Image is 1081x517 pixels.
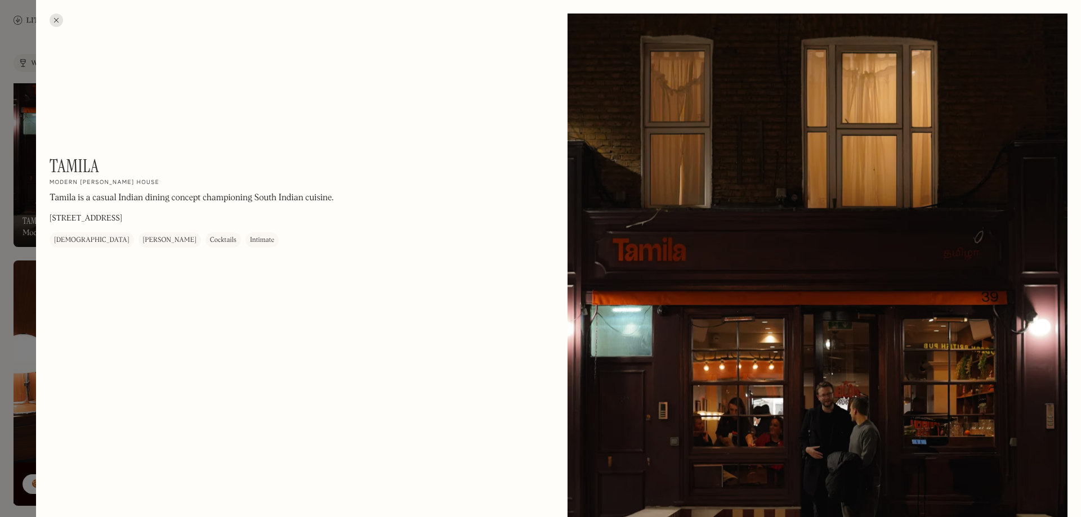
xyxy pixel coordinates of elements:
[50,213,122,224] p: [STREET_ADDRESS]
[250,235,274,246] div: Intimate
[143,235,196,246] div: [PERSON_NAME]
[50,179,159,187] h2: Modern [PERSON_NAME] house
[210,235,236,246] div: Cocktails
[50,155,99,177] h1: Tamila
[54,235,129,246] div: [DEMOGRAPHIC_DATA]
[50,191,334,205] p: Tamila is a casual Indian dining concept championing South Indian cuisine.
